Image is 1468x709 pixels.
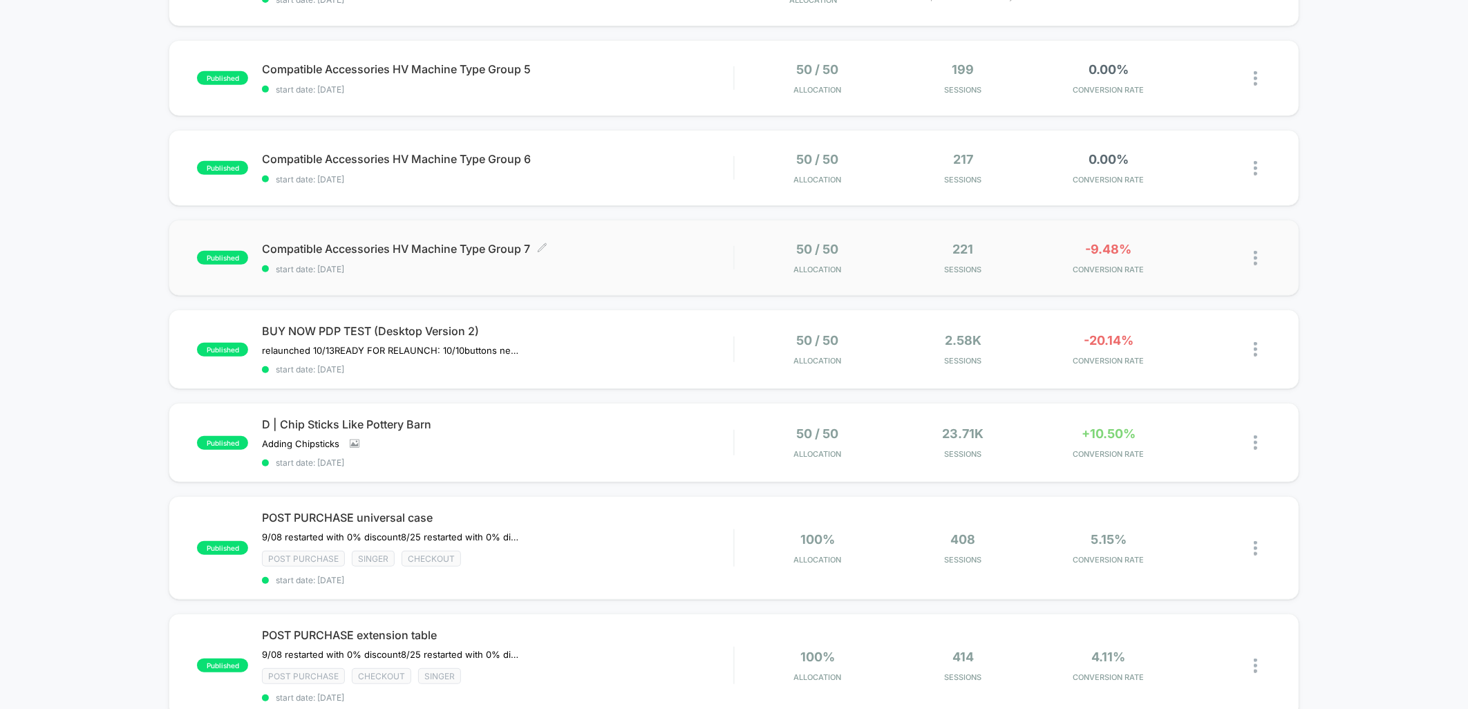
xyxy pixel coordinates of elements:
span: 50 / 50 [797,62,839,77]
span: Allocation [794,672,842,682]
span: 5.15% [1091,532,1127,547]
span: CONVERSION RATE [1039,555,1178,565]
span: POST PURCHASE universal case [262,511,733,524]
span: Allocation [794,449,842,459]
span: Singer [352,551,395,567]
img: close [1254,251,1257,265]
span: Post Purchase [262,551,345,567]
span: Sessions [894,175,1033,185]
span: Sessions [894,672,1033,682]
span: published [197,436,248,450]
span: Post Purchase [262,668,345,684]
span: CONVERSION RATE [1039,85,1178,95]
span: 50 / 50 [797,242,839,256]
span: Compatible Accessories HV Machine Type Group 6 [262,152,733,166]
span: Compatible Accessories HV Machine Type Group 7 [262,242,733,256]
span: 414 [952,650,974,664]
span: 9/08 restarted with 0% discount﻿8/25 restarted with 0% discount due to Laborday promo [262,649,518,660]
span: published [197,71,248,85]
img: close [1254,435,1257,450]
span: 408 [951,532,976,547]
span: POST PURCHASE extension table [262,628,733,642]
span: 50 / 50 [797,152,839,167]
span: checkout [352,668,411,684]
span: 217 [953,152,973,167]
span: published [197,541,248,555]
span: CONVERSION RATE [1039,672,1178,682]
span: published [197,251,248,265]
span: start date: [DATE] [262,264,733,274]
span: Sessions [894,85,1033,95]
span: Adding Chipsticks [262,438,339,449]
span: 2.58k [945,333,981,348]
img: close [1254,161,1257,176]
span: 0.00% [1089,152,1129,167]
span: Sessions [894,555,1033,565]
span: Allocation [794,356,842,366]
span: 9/08 restarted with 0% discount8/25 restarted with 0% discount due to Laborday promo10% off 6% CR... [262,531,518,542]
span: -20.14% [1084,333,1133,348]
span: published [197,161,248,175]
span: 0.00% [1089,62,1129,77]
span: published [197,343,248,357]
span: Sessions [894,449,1033,459]
span: +10.50% [1082,426,1136,441]
span: Allocation [794,175,842,185]
span: 199 [952,62,975,77]
span: published [197,659,248,672]
span: 50 / 50 [797,333,839,348]
span: Allocation [794,555,842,565]
span: start date: [DATE] [262,364,733,375]
span: start date: [DATE] [262,457,733,468]
span: BUY NOW PDP TEST (Desktop Version 2) [262,324,733,338]
span: 100% [800,532,835,547]
span: Singer [418,668,461,684]
span: CONVERSION RATE [1039,265,1178,274]
span: Allocation [794,265,842,274]
img: close [1254,71,1257,86]
span: -9.48% [1086,242,1132,256]
span: Compatible Accessories HV Machine Type Group 5 [262,62,733,76]
span: Sessions [894,356,1033,366]
span: relaunched 10/13READY FOR RELAUNCH: 10/10buttons next to each other launch 10/9﻿Paused 10/10 - co... [262,345,518,356]
span: CONVERSION RATE [1039,356,1178,366]
span: CONVERSION RATE [1039,175,1178,185]
span: CONVERSION RATE [1039,449,1178,459]
span: start date: [DATE] [262,692,733,703]
span: start date: [DATE] [262,174,733,185]
img: close [1254,342,1257,357]
span: checkout [402,551,461,567]
img: close [1254,541,1257,556]
span: Allocation [794,85,842,95]
img: close [1254,659,1257,673]
span: 221 [953,242,974,256]
span: D | Chip Sticks Like Pottery Barn [262,417,733,431]
span: start date: [DATE] [262,84,733,95]
span: 100% [800,650,835,664]
span: start date: [DATE] [262,575,733,585]
span: 4.11% [1092,650,1126,664]
span: Sessions [894,265,1033,274]
span: 23.71k [943,426,984,441]
span: 50 / 50 [797,426,839,441]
